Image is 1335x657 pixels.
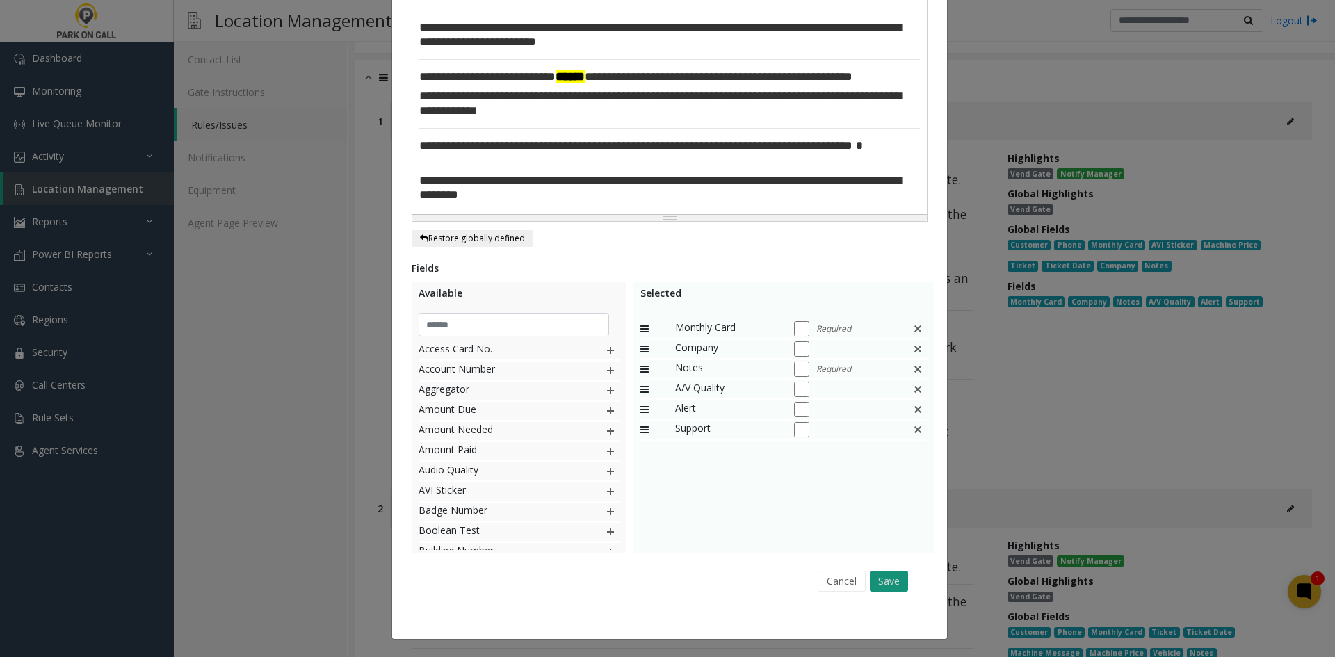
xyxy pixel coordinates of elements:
span: Badge Number [419,503,576,521]
div: Resize [412,215,927,221]
button: Save [870,571,908,592]
img: plusIcon.svg [605,482,616,501]
img: plusIcon.svg [605,503,616,521]
img: plusIcon.svg [605,341,616,359]
span: AVI Sticker [419,482,576,501]
span: A/V Quality [675,380,779,398]
span: Amount Needed [419,422,576,440]
div: Fields [412,261,928,275]
span: Monthly Card [675,320,779,338]
span: Support [675,421,779,439]
img: plusIcon.svg [605,442,616,460]
div: Available [419,286,620,309]
span: Aggregator [419,382,576,400]
img: plusIcon.svg [605,422,616,440]
img: plusIcon.svg [605,462,616,480]
img: This is a default field and cannot be deleted. [912,421,923,439]
span: Audio Quality [419,462,576,480]
img: plusIcon.svg [605,543,616,561]
span: Required [816,323,851,335]
img: false [912,320,923,338]
div: Selected [640,286,928,309]
img: plusIcon.svg [605,523,616,541]
button: Cancel [818,571,866,592]
button: Restore globally defined [412,230,533,247]
span: Required [816,363,851,375]
img: This is a default field and cannot be deleted. [912,360,923,378]
img: This is a default field and cannot be deleted. [912,400,923,419]
img: plusIcon.svg [605,382,616,400]
span: Company [675,340,779,358]
span: Account Number [419,362,576,380]
img: plusIcon.svg [605,362,616,380]
span: Notes [675,360,779,378]
span: Amount Paid [419,442,576,460]
span: Access Card No. [419,341,576,359]
img: false [912,340,923,358]
span: Amount Due [419,402,576,420]
img: This is a default field and cannot be deleted. [912,380,923,398]
img: plusIcon.svg [605,402,616,420]
span: Building Number [419,543,576,561]
span: Boolean Test [419,523,576,541]
span: Alert [675,400,779,419]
